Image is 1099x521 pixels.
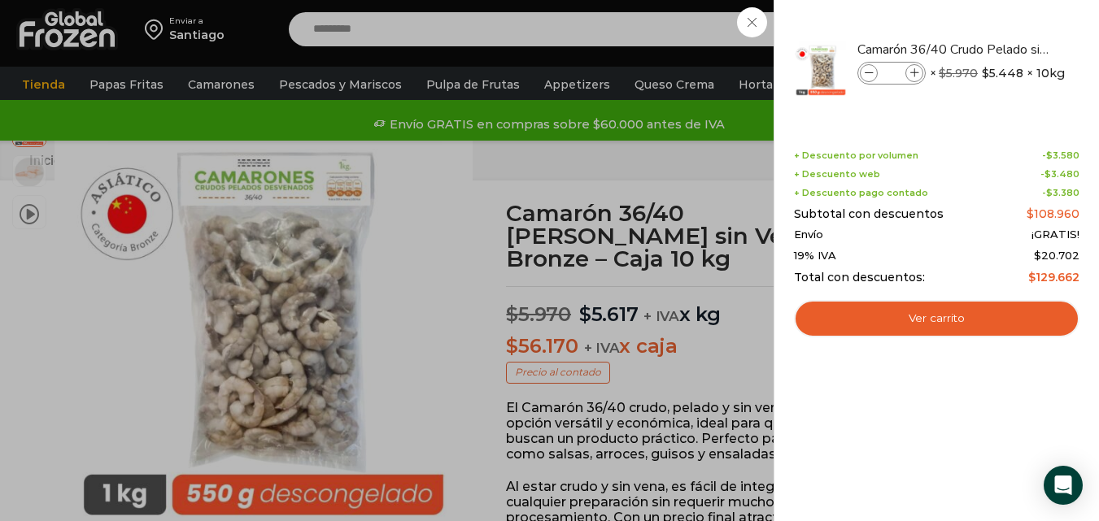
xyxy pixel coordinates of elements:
[794,300,1079,337] a: Ver carrito
[1027,206,1079,221] bdi: 108.960
[939,66,978,80] bdi: 5.970
[1028,270,1079,284] bdi: 129.662
[1040,169,1079,180] span: -
[794,188,928,198] span: + Descuento pago contado
[794,271,925,284] span: Total con descuentos:
[1044,168,1051,180] span: $
[794,150,918,161] span: + Descuento por volumen
[794,228,823,241] span: Envío
[1034,249,1079,262] span: 20.702
[930,62,1065,85] span: × × 10kg
[1031,228,1079,241] span: ¡GRATIS!
[1027,206,1034,221] span: $
[794,207,944,221] span: Subtotal con descuentos
[1028,270,1036,284] span: $
[1046,187,1079,198] bdi: 3.380
[1046,187,1053,198] span: $
[1042,188,1079,198] span: -
[982,65,989,81] span: $
[1044,168,1079,180] bdi: 3.480
[1046,150,1053,161] span: $
[1042,150,1079,161] span: -
[982,65,1023,81] bdi: 5.448
[1034,249,1041,262] span: $
[794,250,836,263] span: 19% IVA
[1046,150,1079,161] bdi: 3.580
[857,41,1051,59] a: Camarón 36/40 Crudo Pelado sin Vena - Bronze - Caja 10 kg
[1044,466,1083,505] div: Open Intercom Messenger
[794,169,880,180] span: + Descuento web
[879,64,904,82] input: Product quantity
[939,66,946,80] span: $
